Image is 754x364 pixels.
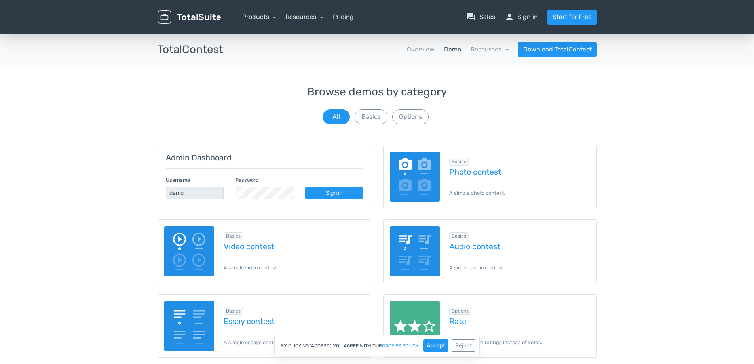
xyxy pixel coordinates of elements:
[224,307,243,315] span: Browse all in Basics
[274,335,480,356] div: By clicking "Accept", you agree with our .
[452,339,475,352] button: Reject
[158,44,223,56] h3: TotalContest
[382,343,419,348] a: cookies policy
[224,332,365,346] p: A simple essays contest.
[449,332,590,346] p: A contest with ratings instead of votes.
[333,12,354,22] a: Pricing
[392,109,429,124] button: Options
[449,158,469,166] span: Browse all in Basics
[355,109,387,124] button: Basics
[471,46,509,53] a: Resources
[467,12,495,22] a: question_answerSales
[224,257,365,271] p: A simple video contest.
[224,317,365,326] a: Essay contest
[449,317,590,326] a: Rate
[242,13,276,21] a: Products
[390,301,440,351] img: rate.png.webp
[449,242,590,251] a: Audio contest
[407,45,435,54] a: Overview
[390,152,440,202] img: image-poll.png.webp
[158,86,597,98] h3: Browse demos by category
[467,12,476,22] span: question_answer
[164,226,215,276] img: video-poll.png.webp
[305,187,363,199] a: Sign in
[449,183,590,197] p: A simple photo contest.
[166,153,363,162] h5: Admin Dashboard
[423,339,448,352] button: Accept
[236,176,259,184] label: Password
[449,257,590,271] p: A simple audio contest.
[449,232,469,240] span: Browse all in Basics
[285,13,323,21] a: Resources
[449,168,590,176] a: Photo contest
[444,45,461,54] a: Demo
[505,12,514,22] span: person
[166,176,190,184] label: Username
[449,307,471,315] span: Browse all in Options
[164,301,215,351] img: essay-contest.png.webp
[505,12,538,22] a: personSign in
[323,109,350,124] button: All
[224,242,365,251] a: Video contest
[390,226,440,276] img: audio-poll.png.webp
[224,232,243,240] span: Browse all in Basics
[518,42,597,57] a: Download TotalContest
[158,10,221,24] img: TotalSuite for WordPress
[547,10,597,25] a: Start for Free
